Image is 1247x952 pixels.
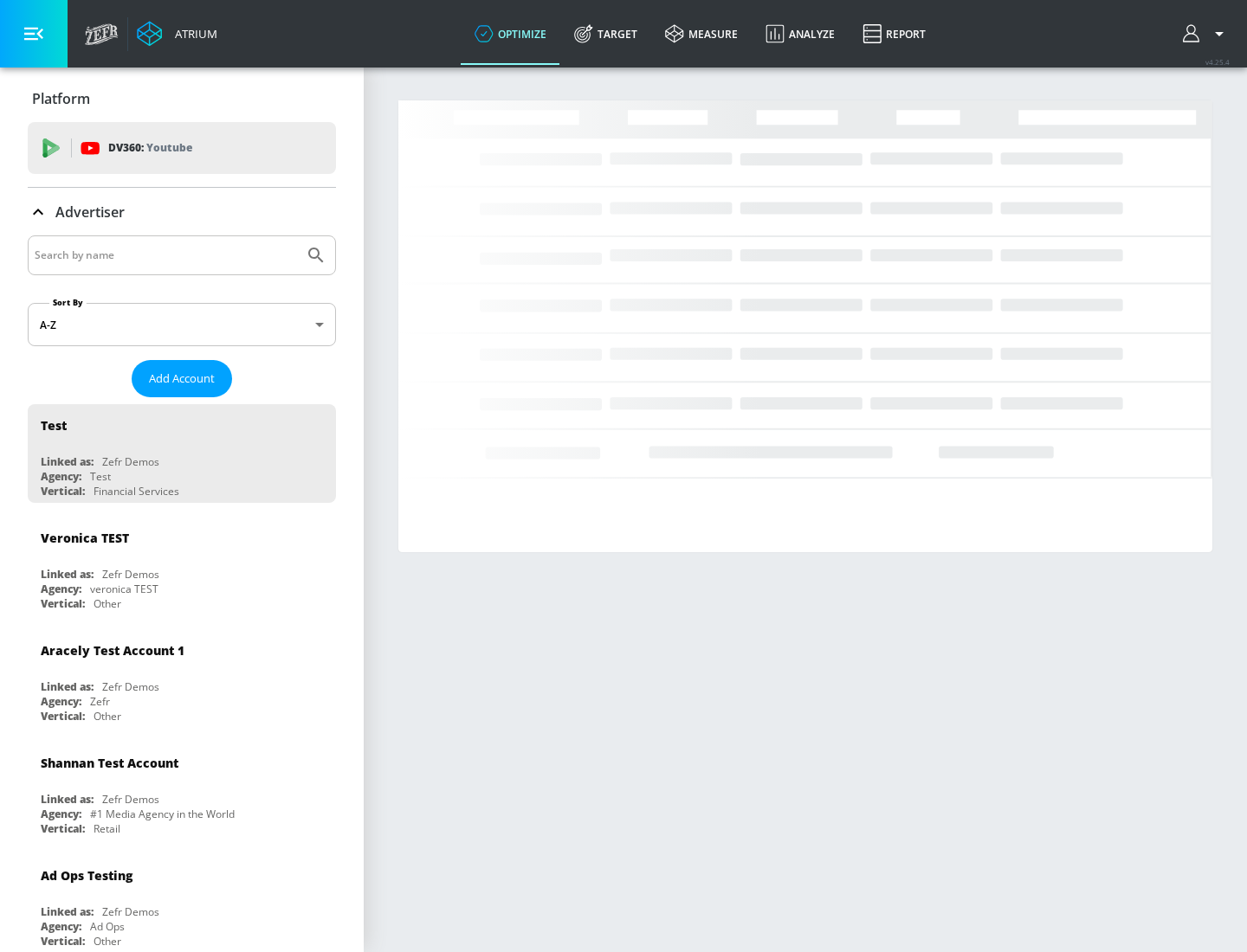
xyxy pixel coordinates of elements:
div: veronica TEST [90,582,158,596]
div: Linked as: [41,454,94,469]
div: Veronica TEST [41,530,129,546]
div: Other [94,934,121,949]
p: DV360: [108,138,192,158]
a: optimize [461,3,560,65]
div: Aracely Test Account 1Linked as:Zefr DemosAgency:ZefrVertical:Other [28,629,336,728]
div: Vertical: [41,709,85,724]
a: measure [651,3,752,65]
div: Zefr Demos [102,567,159,582]
button: Add Account [132,360,232,397]
div: Zefr Demos [102,454,159,469]
div: TestLinked as:Zefr DemosAgency:TestVertical:Financial Services [28,404,336,503]
div: Test [41,417,67,434]
div: Shannan Test Account [41,755,178,771]
div: #1 Media Agency in the World [90,807,235,821]
div: Aracely Test Account 1 [41,642,184,659]
div: DV360: Youtube [28,122,336,174]
div: Zefr Demos [102,792,159,807]
div: Veronica TESTLinked as:Zefr DemosAgency:veronica TESTVertical:Other [28,517,336,615]
a: Report [849,3,940,65]
p: Platform [32,89,90,108]
div: Linked as: [41,792,94,807]
div: Vertical: [41,484,85,499]
div: Agency: [41,807,81,821]
div: Shannan Test AccountLinked as:Zefr DemosAgency:#1 Media Agency in the WorldVertical:Retail [28,742,336,840]
p: Youtube [146,138,192,157]
div: Agency: [41,582,81,596]
div: Other [94,596,121,611]
div: Zefr Demos [102,904,159,919]
div: A-Z [28,303,336,346]
div: Advertiser [28,188,336,236]
span: v 4.25.4 [1205,57,1230,67]
a: Analyze [752,3,849,65]
div: Linked as: [41,679,94,694]
span: Add Account [149,369,215,389]
div: Financial Services [94,484,179,499]
p: Advertiser [55,203,125,222]
div: Vertical: [41,934,85,949]
div: Test [90,469,111,484]
div: Ad Ops Testing [41,867,132,884]
div: Zefr [90,694,110,709]
div: Linked as: [41,904,94,919]
a: Atrium [137,21,217,47]
div: Linked as: [41,567,94,582]
div: Vertical: [41,821,85,836]
div: Ad Ops [90,919,125,934]
label: Sort By [49,297,87,308]
input: Search by name [35,244,297,267]
div: Atrium [168,26,217,42]
div: Zefr Demos [102,679,159,694]
div: Other [94,709,121,724]
div: Agency: [41,694,81,709]
div: Platform [28,74,336,123]
div: Vertical: [41,596,85,611]
div: Retail [94,821,120,836]
div: Agency: [41,469,81,484]
div: Agency: [41,919,81,934]
a: Target [560,3,651,65]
